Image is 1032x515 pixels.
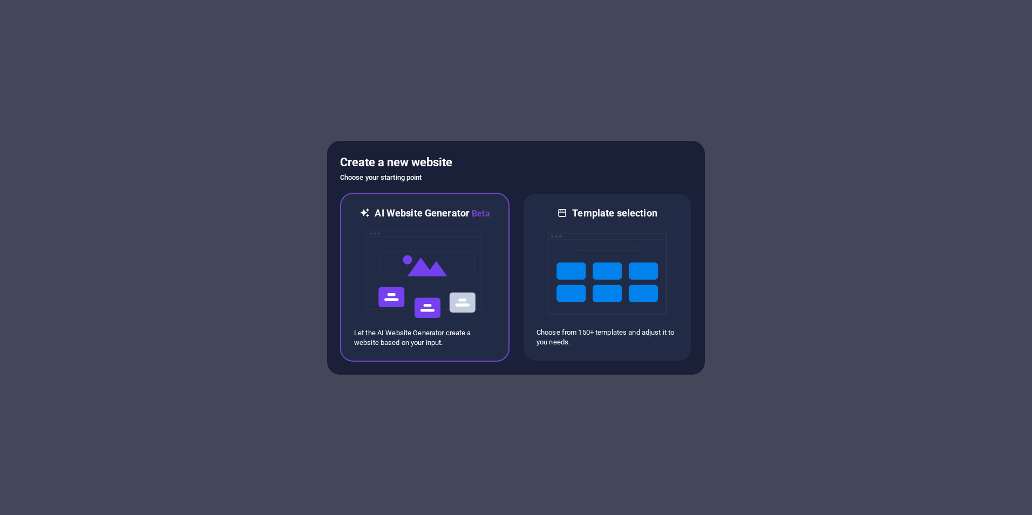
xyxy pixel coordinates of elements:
[340,171,692,184] h6: Choose your starting point
[522,193,692,362] div: Template selectionChoose from 150+ templates and adjust it to you needs.
[375,207,490,220] h6: AI Website Generator
[470,208,490,219] span: Beta
[340,154,692,171] h5: Create a new website
[354,328,495,348] p: Let the AI Website Generator create a website based on your input.
[572,207,657,220] h6: Template selection
[340,193,510,362] div: AI Website GeneratorBetaaiLet the AI Website Generator create a website based on your input.
[537,328,678,347] p: Choose from 150+ templates and adjust it to you needs.
[365,220,484,328] img: ai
